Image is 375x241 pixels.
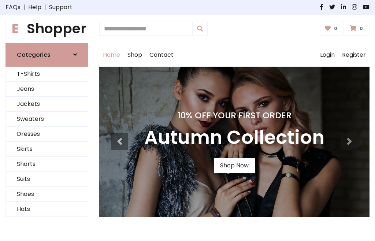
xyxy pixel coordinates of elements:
h3: Autumn Collection [144,126,324,149]
h1: Shopper [5,21,88,37]
a: Help [28,3,41,12]
a: Home [99,43,124,67]
a: Shop Now [214,158,255,173]
a: Shoes [6,187,88,202]
span: | [21,3,28,12]
h4: 10% Off Your First Order [144,110,324,120]
a: EShopper [5,21,88,37]
a: FAQs [5,3,21,12]
a: Contact [146,43,177,67]
a: Register [338,43,370,67]
a: Skirts [6,142,88,157]
a: Shorts [6,157,88,172]
a: Hats [6,202,88,217]
a: T-Shirts [6,67,88,82]
span: E [5,19,25,38]
a: Jeans [6,82,88,97]
a: Suits [6,172,88,187]
span: 0 [358,25,365,32]
span: | [41,3,49,12]
a: 0 [345,22,370,36]
span: 0 [332,25,339,32]
a: Shop [124,43,146,67]
h6: Categories [17,51,51,58]
a: Categories [5,43,88,67]
a: Sweaters [6,112,88,127]
a: Login [316,43,338,67]
a: Jackets [6,97,88,112]
a: Support [49,3,73,12]
a: Dresses [6,127,88,142]
a: 0 [320,22,344,36]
